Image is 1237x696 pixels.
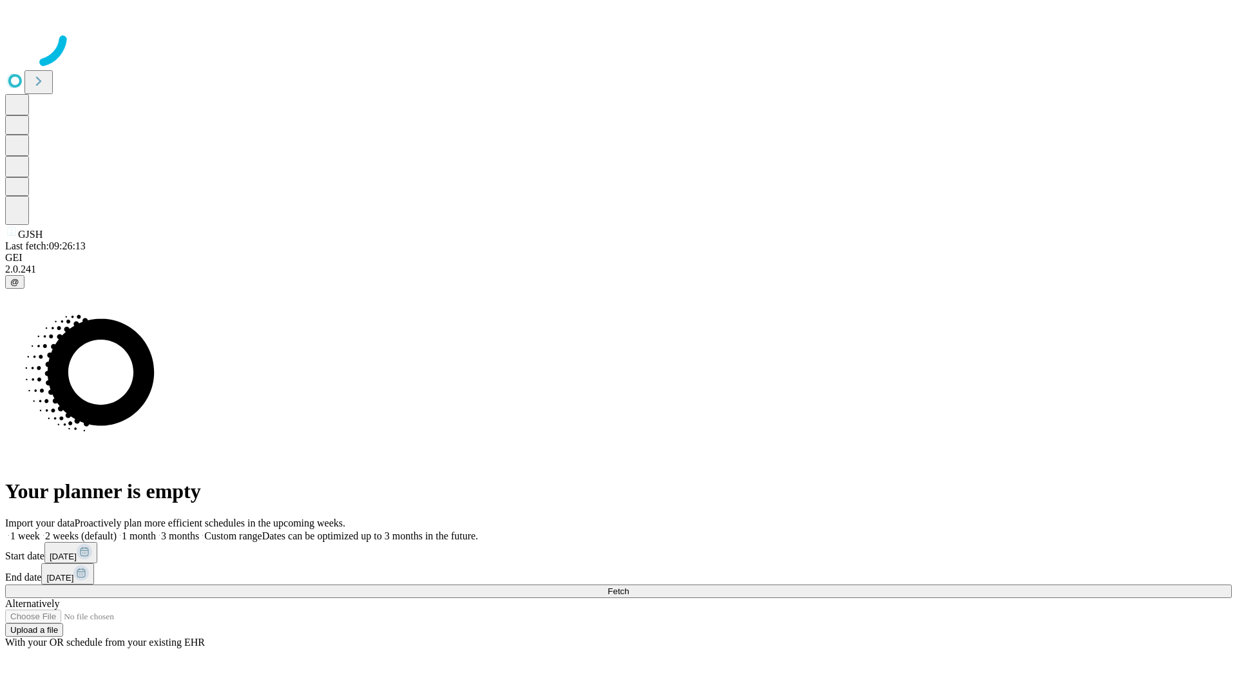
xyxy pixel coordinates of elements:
[122,530,156,541] span: 1 month
[5,542,1232,563] div: Start date
[45,530,117,541] span: 2 weeks (default)
[5,598,59,609] span: Alternatively
[50,552,77,561] span: [DATE]
[5,623,63,637] button: Upload a file
[5,264,1232,275] div: 2.0.241
[161,530,199,541] span: 3 months
[5,275,24,289] button: @
[46,573,73,583] span: [DATE]
[5,637,205,648] span: With your OR schedule from your existing EHR
[5,252,1232,264] div: GEI
[5,585,1232,598] button: Fetch
[10,530,40,541] span: 1 week
[18,229,43,240] span: GJSH
[44,542,97,563] button: [DATE]
[10,277,19,287] span: @
[41,563,94,585] button: [DATE]
[5,563,1232,585] div: End date
[75,517,345,528] span: Proactively plan more efficient schedules in the upcoming weeks.
[5,240,86,251] span: Last fetch: 09:26:13
[262,530,478,541] span: Dates can be optimized up to 3 months in the future.
[608,586,629,596] span: Fetch
[5,479,1232,503] h1: Your planner is empty
[5,517,75,528] span: Import your data
[204,530,262,541] span: Custom range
